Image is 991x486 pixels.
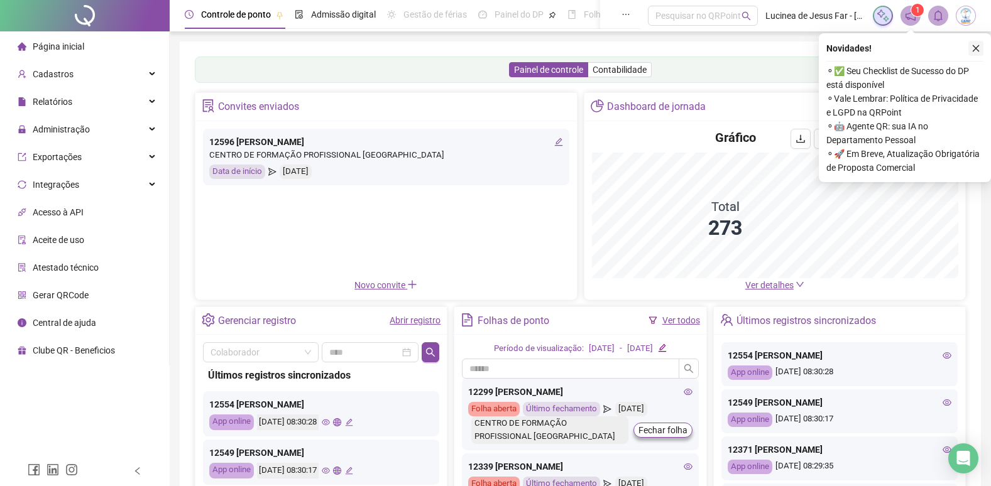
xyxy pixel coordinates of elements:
span: Painel do DP [495,9,544,19]
span: export [18,153,26,161]
div: App online [728,365,772,380]
span: file-done [295,10,304,19]
span: Contabilidade [593,65,647,75]
span: ellipsis [621,10,630,19]
span: audit [18,235,26,244]
span: eye [943,445,951,454]
img: 83834 [956,6,975,25]
span: Fechar folha [638,423,687,437]
span: eye [322,418,330,426]
div: Folhas de ponto [478,310,549,332]
span: api [18,208,26,217]
div: App online [728,460,772,474]
span: filter [649,316,657,325]
span: edit [345,467,353,475]
span: sun [387,10,396,19]
span: file-text [461,313,474,327]
span: global [333,467,341,475]
span: Lucinea de Jesus Far - [GEOGRAPHIC_DATA] [765,9,865,23]
div: [DATE] [280,165,312,179]
div: App online [728,413,772,427]
div: [DATE] [589,342,615,355]
span: Folha de pagamento [584,9,664,19]
div: App online [209,463,254,478]
div: Convites enviados [218,96,299,117]
span: instagram [65,463,78,476]
span: Página inicial [33,41,84,51]
div: 12554 [PERSON_NAME] [209,397,433,411]
span: edit [658,343,666,352]
div: 12339 [PERSON_NAME] [468,460,692,473]
div: Open Intercom Messenger [948,443,978,473]
span: global [333,418,341,426]
a: Abrir registro [390,315,441,325]
span: Aceite de uso [33,235,84,245]
div: 12549 [PERSON_NAME] [209,446,433,460]
span: Gerar QRCode [33,290,89,300]
span: eye [684,387,693,396]
div: [DATE] 08:30:17 [728,413,951,427]
span: ⚬ 🤖 Agente QR: sua IA no Departamento Pessoal [826,119,983,147]
span: qrcode [18,291,26,300]
span: search [684,364,694,374]
span: eye [943,398,951,407]
span: Integrações [33,180,79,190]
span: down [796,280,804,289]
div: CENTRO DE FORMAÇÃO PROFISSIONAL [GEOGRAPHIC_DATA] [209,149,563,162]
span: ⚬ Vale Lembrar: Política de Privacidade e LGPD na QRPoint [826,92,983,119]
span: Ver detalhes [745,280,794,290]
span: edit [345,418,353,426]
sup: 1 [911,4,924,16]
span: plus [407,279,417,289]
div: Data de início [209,165,265,179]
button: Fechar folha [633,423,693,438]
div: App online [209,414,254,430]
div: Últimos registros sincronizados [736,310,876,332]
span: Gestão de férias [403,9,467,19]
a: Ver detalhes down [745,280,804,290]
span: info-circle [18,318,26,327]
span: Controle de ponto [201,9,271,19]
div: 12299 [PERSON_NAME] [468,385,692,399]
span: eye [684,462,693,471]
span: lock [18,125,26,134]
span: ⚬ ✅ Seu Checklist de Sucesso do DP está disponível [826,64,983,92]
span: Administração [33,124,90,134]
span: bell [933,10,944,21]
div: 12596 [PERSON_NAME] [209,135,563,149]
span: pushpin [549,11,556,19]
span: sync [18,180,26,189]
span: Exportações [33,152,82,162]
div: [DATE] [615,402,647,416]
span: Painel de controle [514,65,583,75]
div: CENTRO DE FORMAÇÃO PROFISSIONAL [GEOGRAPHIC_DATA] [471,416,628,444]
span: search [425,347,435,357]
span: file [18,97,26,106]
span: dashboard [478,10,487,19]
img: sparkle-icon.fc2bf0ac1784a2077858766a79e2daf3.svg [876,9,890,23]
span: send [268,165,276,179]
span: 1 [916,6,920,14]
span: setting [202,313,215,327]
div: [DATE] 08:30:17 [257,463,319,478]
span: Clube QR - Beneficios [33,345,115,355]
div: Gerenciar registro [218,310,296,332]
span: download [796,134,806,144]
div: Folha aberta [468,402,520,416]
div: Último fechamento [523,402,600,416]
span: pie-chart [591,99,604,112]
span: left [133,467,142,475]
div: 12549 [PERSON_NAME] [728,396,951,409]
span: ⚬ 🚀 Em Breve, Atualização Obrigatória de Proposta Comercial [826,147,983,175]
span: pushpin [276,11,283,19]
span: linkedin [47,463,59,476]
span: edit [554,138,563,146]
span: clock-circle [185,10,194,19]
a: Ver todos [662,315,700,325]
span: search [742,11,751,21]
div: [DATE] 08:30:28 [728,365,951,380]
span: eye [943,351,951,360]
span: Acesso à API [33,207,84,217]
div: Período de visualização: [494,342,584,355]
span: Novidades ! [826,41,872,55]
